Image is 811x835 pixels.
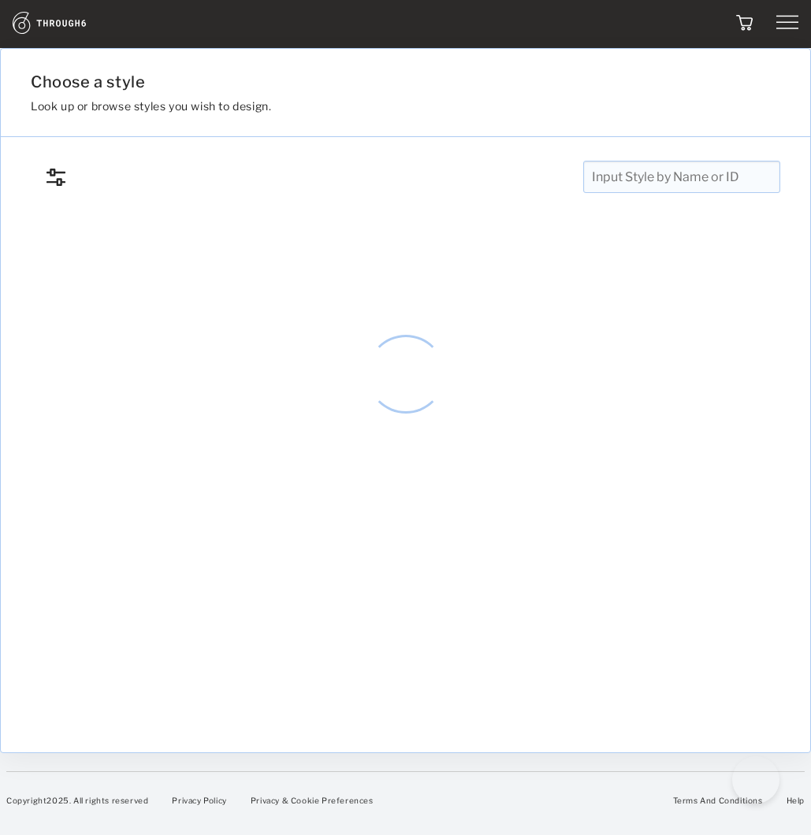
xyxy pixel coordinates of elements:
[13,12,121,34] img: logo.1c10ca64.svg
[583,161,780,193] input: Input Style by Name or ID
[776,12,798,34] img: hamburger.119f1a7b.svg
[47,169,66,186] img: icon_guitar_strings.3717b27d.svg
[172,796,226,805] a: Privacy Policy
[736,15,753,31] img: icon_cart.dab5cea1.svg
[251,796,374,805] a: Privacy & Cookie Preferences
[673,796,763,805] a: Terms And Conditions
[31,72,653,91] h1: Choose a style
[6,796,148,805] span: Copyright 2025 . All rights reserved
[787,796,805,805] a: Help
[31,99,653,113] h3: Look up or browse styles you wish to design.
[732,756,779,803] iframe: Toggle Customer Support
